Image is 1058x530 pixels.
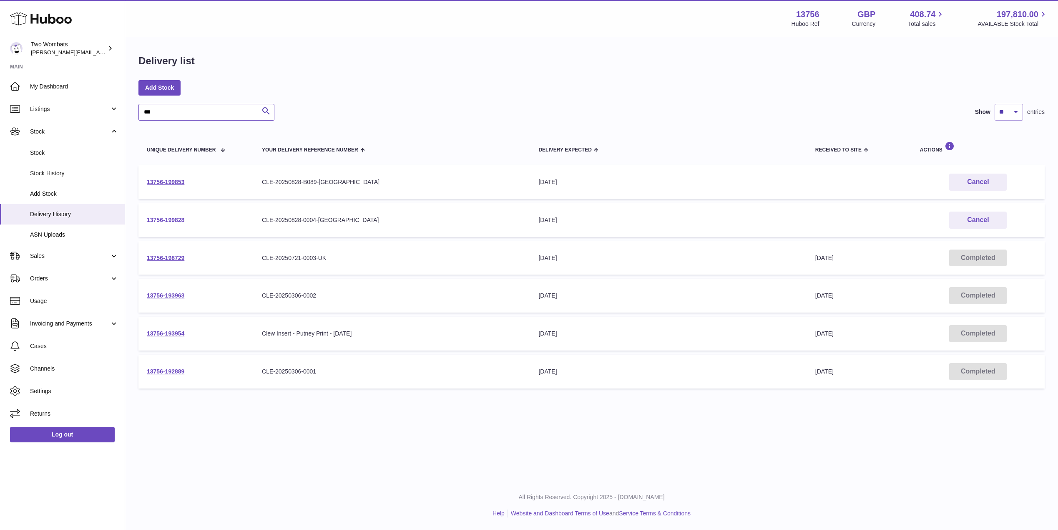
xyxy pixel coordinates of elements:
strong: GBP [857,9,875,20]
span: Delivery Expected [538,147,591,153]
span: [DATE] [815,255,834,261]
span: Your Delivery Reference Number [262,147,358,153]
div: [DATE] [538,216,798,224]
a: 408.74 Total sales [908,9,945,28]
label: Show [975,108,990,116]
div: [DATE] [538,254,798,262]
a: 13756-193954 [147,330,184,337]
span: [DATE] [815,330,834,337]
a: 13756-199828 [147,217,184,223]
h1: Delivery list [138,54,195,68]
span: Stock [30,149,118,157]
div: [DATE] [538,330,798,338]
a: Service Terms & Conditions [619,510,691,517]
div: CLE-20250306-0002 [262,292,522,300]
a: 13756-199853 [147,179,184,185]
span: Usage [30,297,118,305]
img: philip.carroll@twowombats.com [10,42,23,55]
span: AVAILABLE Stock Total [978,20,1048,28]
span: Cases [30,342,118,350]
div: CLE-20250828-B089-[GEOGRAPHIC_DATA] [262,178,522,186]
div: Actions [920,141,1036,153]
a: Log out [10,427,115,442]
span: [DATE] [815,368,834,375]
div: Clew Insert - Putney Print - [DATE] [262,330,522,338]
a: 13756-193963 [147,292,184,299]
span: 408.74 [910,9,935,20]
span: Settings [30,387,118,395]
span: Stock [30,128,110,136]
span: ASN Uploads [30,231,118,239]
span: Delivery History [30,210,118,218]
div: CLE-20250721-0003-UK [262,254,522,262]
span: Received to Site [815,147,862,153]
li: and [508,510,691,517]
span: Orders [30,275,110,283]
a: Website and Dashboard Terms of Use [511,510,609,517]
span: [DATE] [815,292,834,299]
strong: 13756 [796,9,819,20]
button: Cancel [949,212,1007,229]
a: Help [493,510,505,517]
span: Listings [30,105,110,113]
span: [PERSON_NAME][EMAIL_ADDRESS][PERSON_NAME][DOMAIN_NAME] [31,49,212,56]
span: Sales [30,252,110,260]
span: Returns [30,410,118,418]
a: 13756-192889 [147,368,184,375]
span: 197,810.00 [997,9,1038,20]
a: 197,810.00 AVAILABLE Stock Total [978,9,1048,28]
div: [DATE] [538,178,798,186]
span: My Dashboard [30,83,118,91]
div: [DATE] [538,292,798,300]
a: Add Stock [138,80,181,95]
div: CLE-20250306-0001 [262,368,522,376]
div: Huboo Ref [792,20,819,28]
div: Currency [852,20,876,28]
span: Channels [30,365,118,373]
span: Total sales [908,20,945,28]
span: Stock History [30,169,118,177]
a: 13756-198729 [147,255,184,261]
span: Unique Delivery Number [147,147,216,153]
span: Add Stock [30,190,118,198]
div: CLE-20250828-0004-[GEOGRAPHIC_DATA] [262,216,522,224]
span: Invoicing and Payments [30,320,110,328]
div: [DATE] [538,368,798,376]
p: All Rights Reserved. Copyright 2025 - [DOMAIN_NAME] [132,493,1051,501]
button: Cancel [949,174,1007,191]
span: entries [1027,108,1045,116]
div: Two Wombats [31,40,106,56]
